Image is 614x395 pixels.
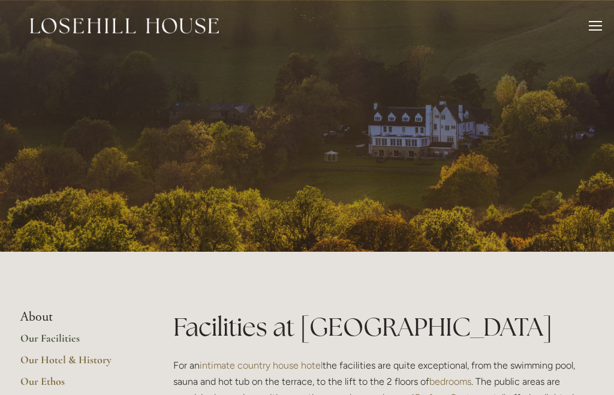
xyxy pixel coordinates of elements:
a: intimate country house hotel [200,360,323,371]
a: Our Hotel & History [20,353,135,375]
img: Losehill House [30,18,219,34]
h1: Facilities at [GEOGRAPHIC_DATA] [173,309,594,345]
a: bedrooms [429,376,471,387]
a: Our Facilities [20,331,135,353]
li: About [20,309,135,325]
